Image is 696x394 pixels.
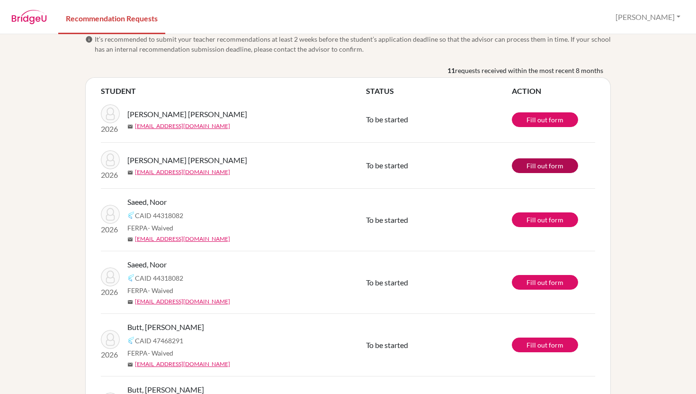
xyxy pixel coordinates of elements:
[85,36,93,43] span: info
[512,85,595,97] th: ACTION
[512,275,578,290] a: Fill out form
[127,259,167,270] span: Saeed, Noor
[101,169,120,181] p: 2026
[512,112,578,127] a: Fill out form
[101,85,366,97] th: STUDENT
[101,286,120,298] p: 2026
[127,337,135,344] img: Common App logo
[366,340,408,349] span: To be started
[127,196,167,208] span: Saeed, Noor
[127,348,173,358] span: FERPA
[366,215,408,224] span: To be started
[58,1,165,34] a: Recommendation Requests
[127,170,133,175] span: mail
[127,274,135,282] img: Common App logo
[127,155,247,166] span: [PERSON_NAME] [PERSON_NAME]
[101,349,120,360] p: 2026
[366,161,408,170] span: To be started
[127,211,135,219] img: Common App logo
[611,8,685,26] button: [PERSON_NAME]
[148,349,173,357] span: - Waived
[135,360,230,368] a: [EMAIL_ADDRESS][DOMAIN_NAME]
[101,267,120,286] img: Saeed, Noor
[366,278,408,287] span: To be started
[366,85,512,97] th: STATUS
[95,34,611,54] span: It’s recommended to submit your teacher recommendations at least 2 weeks before the student’s app...
[512,338,578,352] a: Fill out form
[101,330,120,349] img: Butt, Muhammad Yousha Talib
[11,10,47,24] img: BridgeU logo
[127,124,133,129] span: mail
[127,299,133,305] span: mail
[512,212,578,227] a: Fill out form
[127,285,173,295] span: FERPA
[135,273,183,283] span: CAID 44318082
[101,205,120,224] img: Saeed, Noor
[135,211,183,220] span: CAID 44318082
[135,235,230,243] a: [EMAIL_ADDRESS][DOMAIN_NAME]
[127,109,247,120] span: [PERSON_NAME] [PERSON_NAME]
[148,286,173,294] span: - Waived
[127,223,173,233] span: FERPA
[447,65,455,75] b: 11
[135,336,183,346] span: CAID 47468291
[127,362,133,367] span: mail
[127,237,133,242] span: mail
[148,224,173,232] span: - Waived
[455,65,603,75] span: requests received within the most recent 8 months
[101,104,120,123] img: Malik, Nijah Fatima
[101,123,120,135] p: 2026
[135,122,230,130] a: [EMAIL_ADDRESS][DOMAIN_NAME]
[366,115,408,124] span: To be started
[135,297,230,306] a: [EMAIL_ADDRESS][DOMAIN_NAME]
[101,224,120,235] p: 2026
[512,158,578,173] a: Fill out form
[135,168,230,176] a: [EMAIL_ADDRESS][DOMAIN_NAME]
[101,150,120,169] img: Malik, Nijah Fatima
[127,321,204,333] span: Butt, [PERSON_NAME]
